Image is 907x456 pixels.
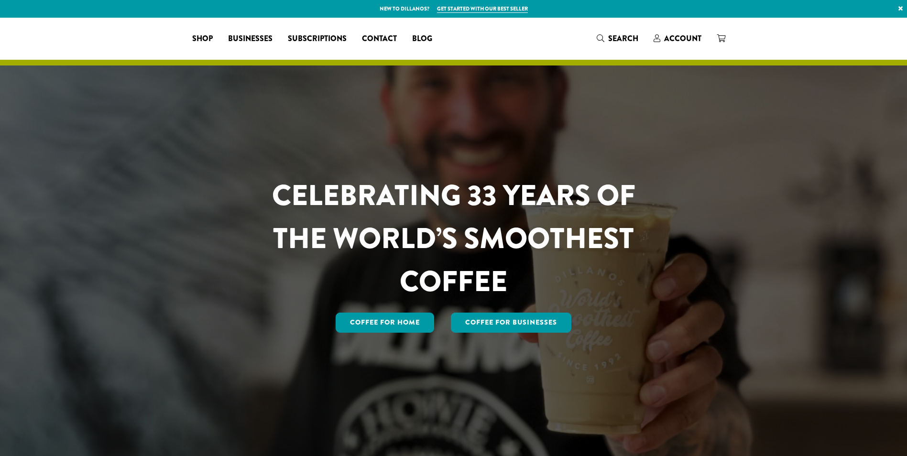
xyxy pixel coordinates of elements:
h1: CELEBRATING 33 YEARS OF THE WORLD’S SMOOTHEST COFFEE [244,174,664,303]
a: Coffee for Home [336,313,434,333]
a: Coffee For Businesses [451,313,571,333]
span: Search [608,33,638,44]
span: Blog [412,33,432,45]
span: Account [664,33,701,44]
span: Businesses [228,33,273,45]
span: Shop [192,33,213,45]
a: Get started with our best seller [437,5,528,13]
a: Shop [185,31,220,46]
span: Subscriptions [288,33,347,45]
span: Contact [362,33,397,45]
a: Search [589,31,646,46]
